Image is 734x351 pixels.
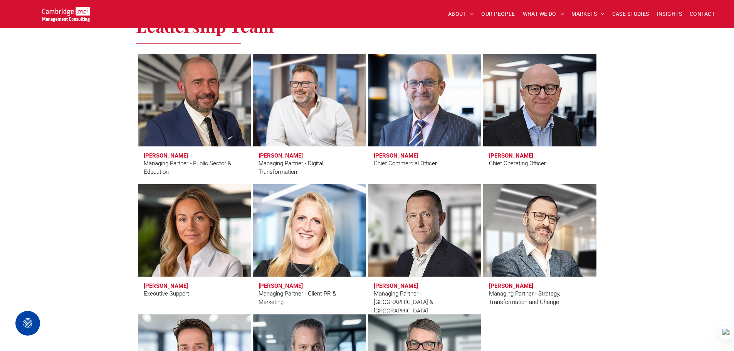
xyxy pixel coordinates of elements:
div: Managing Partner - Digital Transformation [259,159,360,176]
h3: [PERSON_NAME] [259,282,303,289]
div: Managing Partner - Public Sector & Education [144,159,245,176]
h3: [PERSON_NAME] [259,152,303,159]
a: MARKETS [568,8,608,20]
a: Stuart Curzon | Chief Commercial Officer | Cambridge Management Consulting [368,54,481,146]
div: Executive Support [144,289,189,298]
img: Go to Homepage [42,7,90,22]
a: Your Business Transformed | Cambridge Management Consulting [42,8,90,16]
h3: [PERSON_NAME] [489,152,533,159]
a: OUR PEOPLE [477,8,519,20]
div: Chief Commercial Officer [374,159,437,168]
h3: [PERSON_NAME] [144,282,188,289]
a: Digital Transformation | Simon Crimp | Managing Partner - Digital Transformation [253,54,366,146]
a: CASE STUDIES [608,8,653,20]
h3: [PERSON_NAME] [489,282,533,289]
h3: [PERSON_NAME] [374,152,418,159]
a: INSIGHTS [653,8,686,20]
a: Kate Hancock | Executive Support | Cambridge Management Consulting [138,184,251,277]
a: Jason Jennings | Managing Partner - UK & Ireland [368,184,481,277]
h3: [PERSON_NAME] [374,282,418,289]
div: Chief Operating Officer [489,159,546,168]
div: Managing Partner - [GEOGRAPHIC_DATA] & [GEOGRAPHIC_DATA] [374,289,475,316]
a: ABOUT [444,8,478,20]
h3: [PERSON_NAME] [144,152,188,159]
div: Managing Partner - Strategy, Transformation and Change [489,289,591,307]
a: Faye Holland | Managing Partner - Client PR & Marketing [253,184,366,277]
a: CONTACT [686,8,719,20]
div: Managing Partner - Client PR & Marketing [259,289,360,307]
a: Mauro Mortali | Managing Partner - Strategy | Cambridge Management Consulting [483,184,596,277]
a: Craig Cheney | Managing Partner - Public Sector & Education [134,51,254,149]
a: WHAT WE DO [519,8,568,20]
a: Andrew Fleming | Chief Operating Officer | Cambridge Management Consulting [483,54,596,146]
